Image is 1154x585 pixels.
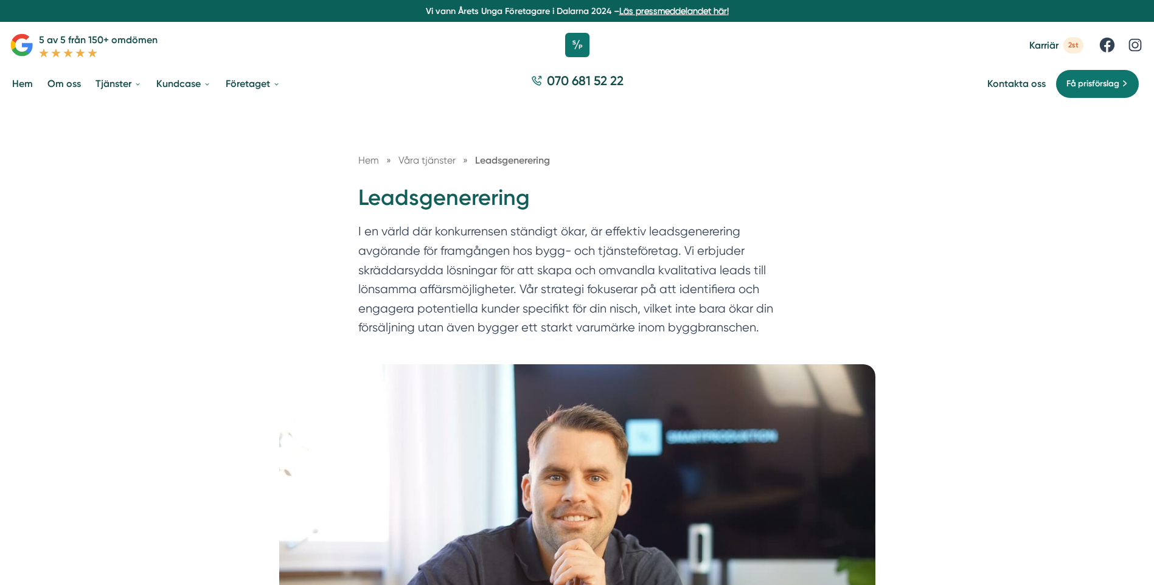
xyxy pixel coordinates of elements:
[619,6,729,16] a: Läs pressmeddelandet här!
[5,5,1149,17] p: Vi vann Årets Unga Företagare i Dalarna 2024 –
[526,72,628,95] a: 070 681 52 22
[1029,37,1083,54] a: Karriär 2st
[463,153,468,168] span: »
[39,32,158,47] p: 5 av 5 från 150+ omdömen
[1063,37,1083,54] span: 2st
[93,68,144,99] a: Tjänster
[987,78,1046,89] a: Kontakta oss
[358,153,796,168] nav: Breadcrumb
[398,154,458,166] a: Våra tjänster
[358,222,796,343] p: I en värld där konkurrensen ständigt ökar, är effektiv leadsgenerering avgörande för framgången h...
[154,68,214,99] a: Kundcase
[1055,69,1139,99] a: Få prisförslag
[10,68,35,99] a: Hem
[475,154,550,166] a: Leadsgenerering
[1029,40,1058,51] span: Karriär
[386,153,391,168] span: »
[358,183,796,223] h1: Leadsgenerering
[358,154,379,166] a: Hem
[1066,77,1119,91] span: Få prisförslag
[45,68,83,99] a: Om oss
[223,68,283,99] a: Företaget
[547,72,624,89] span: 070 681 52 22
[398,154,456,166] span: Våra tjänster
